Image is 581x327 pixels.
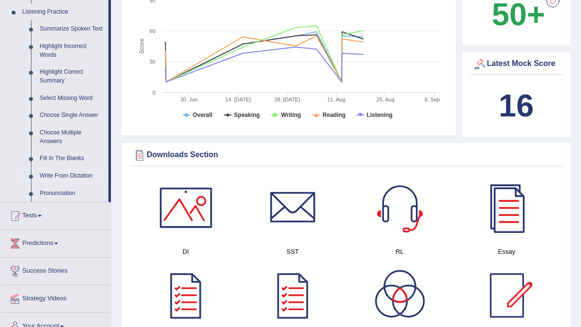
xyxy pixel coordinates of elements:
[193,112,213,118] tspan: Overall
[138,38,145,54] tspan: Score
[0,258,111,282] a: Success Stories
[0,285,111,310] a: Strategy Videos
[367,112,392,118] tspan: Listening
[35,90,108,107] a: Select Missing Word
[35,185,108,202] a: Pronunciation
[150,28,155,34] text: 60
[35,20,108,38] a: Summarize Spoken Text
[150,59,155,65] text: 30
[281,112,301,118] tspan: Writing
[153,90,155,96] text: 0
[137,246,234,257] h4: DI
[35,167,108,185] a: Write From Dictation
[234,112,260,118] tspan: Speaking
[35,107,108,124] a: Choose Single Answer
[244,246,341,257] h4: SST
[458,246,555,257] h4: Essay
[35,38,108,64] a: Highlight Incorrect Words
[473,57,561,71] div: Latest Mock Score
[18,3,108,21] a: Listening Practice
[35,150,108,167] a: Fill In The Blanks
[275,97,300,102] tspan: 28. [DATE]
[35,124,108,150] a: Choose Multiple Answers
[327,97,345,102] tspan: 11. Aug
[0,230,111,254] a: Predictions
[225,97,251,102] tspan: 14. [DATE]
[351,246,448,257] h4: RL
[35,64,108,89] a: Highlight Correct Summary
[180,97,198,102] tspan: 30. Jun
[499,88,534,123] b: 16
[132,148,560,163] div: Downloads Section
[425,97,440,102] tspan: 8. Sep
[0,202,111,227] a: Tests
[322,112,345,118] tspan: Reading
[377,97,395,102] tspan: 25. Aug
